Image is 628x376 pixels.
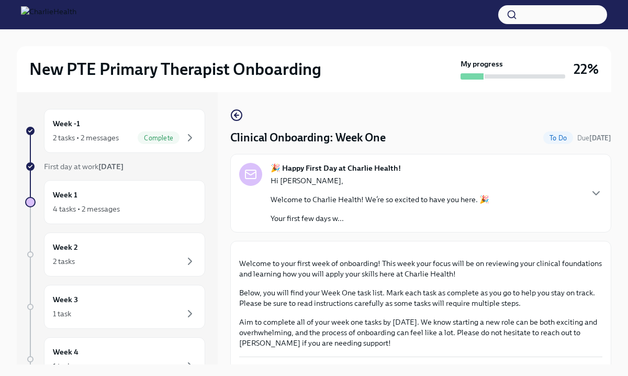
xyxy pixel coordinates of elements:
h6: Week 3 [53,294,78,305]
h6: Week 4 [53,346,78,358]
strong: [DATE] [589,134,611,142]
strong: My progress [461,59,503,69]
span: Due [577,134,611,142]
h6: Week 1 [53,189,77,201]
div: 4 tasks • 2 messages [53,204,120,214]
p: Below, you will find your Week One task list. Mark each task as complete as you go to help you st... [239,287,602,308]
a: Week -12 tasks • 2 messagesComplete [25,109,205,153]
a: Week 31 task [25,285,205,329]
h4: Clinical Onboarding: Week One [230,130,386,146]
a: Week 14 tasks • 2 messages [25,180,205,224]
div: 2 tasks [53,256,75,267]
h6: Week 2 [53,241,78,253]
h3: 22% [574,60,599,79]
p: Welcome to your first week of onboarding! This week your focus will be on reviewing your clinical... [239,258,602,279]
strong: [DATE] [98,162,124,171]
h2: New PTE Primary Therapist Onboarding [29,59,321,80]
h6: Week -1 [53,118,80,129]
span: August 23rd, 2025 07:00 [577,133,611,143]
span: First day at work [44,162,124,171]
img: CharlieHealth [21,6,76,23]
p: Hi [PERSON_NAME], [271,175,489,186]
p: Welcome to Charlie Health! We’re so excited to have you here. 🎉 [271,194,489,205]
p: Aim to complete all of your week one tasks by [DATE]. We know starting a new role can be both exc... [239,317,602,348]
div: 1 task [53,308,71,319]
a: First day at work[DATE] [25,161,205,172]
span: To Do [543,134,573,142]
p: Your first few days w... [271,213,489,224]
span: Complete [138,134,180,142]
strong: 🎉 Happy First Day at Charlie Health! [271,163,401,173]
div: 2 tasks • 2 messages [53,132,119,143]
a: Week 22 tasks [25,233,205,277]
div: 1 task [53,361,71,371]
